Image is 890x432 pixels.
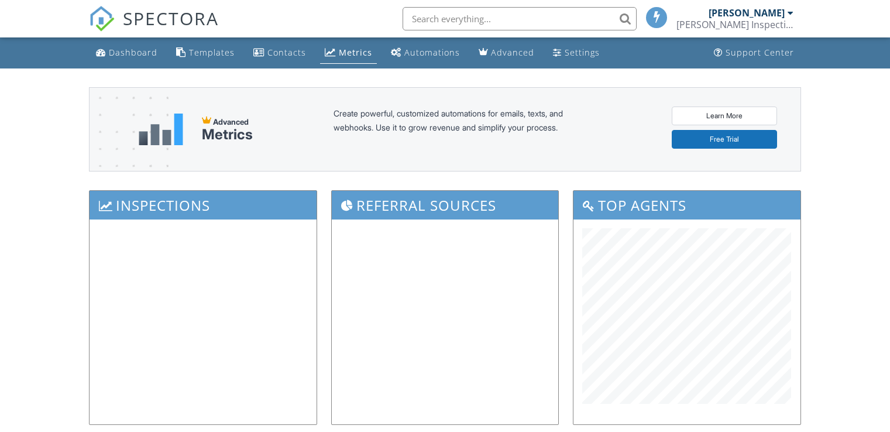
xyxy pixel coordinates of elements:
input: Search everything... [403,7,637,30]
a: Learn More [672,107,777,125]
h3: Referral Sources [332,191,559,220]
h3: Inspections [90,191,317,220]
a: Metrics [320,42,377,64]
div: Create powerful, customized automations for emails, texts, and webhooks. Use it to grow revenue a... [334,107,591,152]
span: SPECTORA [123,6,219,30]
div: Metrics [202,126,253,143]
div: Dashboard [109,47,157,58]
div: Automations [404,47,460,58]
img: The Best Home Inspection Software - Spectora [89,6,115,32]
div: Metrics [339,47,372,58]
div: McCourt Inspections LLC [676,19,793,30]
h3: Top Agents [573,191,800,220]
a: Automations (Basic) [386,42,465,64]
a: Dashboard [91,42,162,64]
img: metrics-aadfce2e17a16c02574e7fc40e4d6b8174baaf19895a402c862ea781aae8ef5b.svg [139,114,183,145]
a: Contacts [249,42,311,64]
img: advanced-banner-bg-f6ff0eecfa0ee76150a1dea9fec4b49f333892f74bc19f1b897a312d7a1b2ff3.png [90,88,169,217]
div: Advanced [491,47,534,58]
a: Free Trial [672,130,777,149]
a: Support Center [709,42,799,64]
a: Templates [171,42,239,64]
div: Contacts [267,47,306,58]
div: Settings [565,47,600,58]
a: Settings [548,42,604,64]
div: Support Center [726,47,794,58]
span: Advanced [213,117,249,126]
a: SPECTORA [89,16,219,40]
div: [PERSON_NAME] [709,7,785,19]
div: Templates [189,47,235,58]
a: Advanced [474,42,539,64]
